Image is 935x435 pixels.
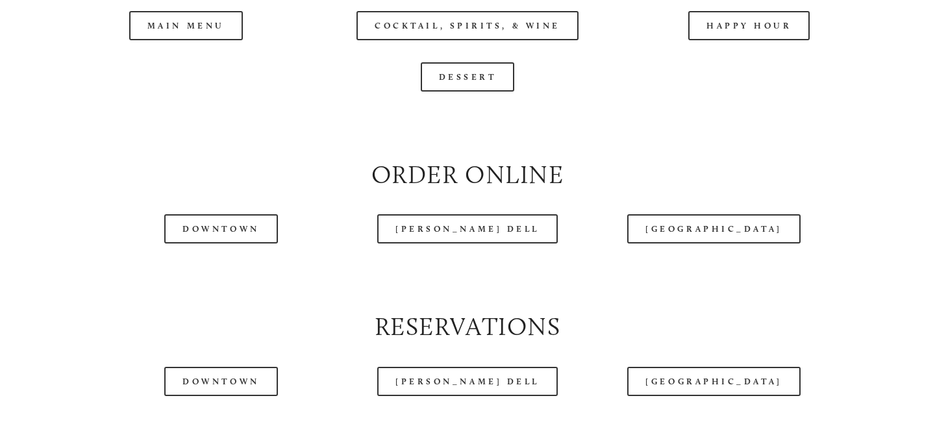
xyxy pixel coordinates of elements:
[627,214,800,243] a: [GEOGRAPHIC_DATA]
[56,310,879,345] h2: Reservations
[56,158,879,193] h2: Order Online
[164,367,277,396] a: Downtown
[164,214,277,243] a: Downtown
[377,367,558,396] a: [PERSON_NAME] Dell
[627,367,800,396] a: [GEOGRAPHIC_DATA]
[377,214,558,243] a: [PERSON_NAME] Dell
